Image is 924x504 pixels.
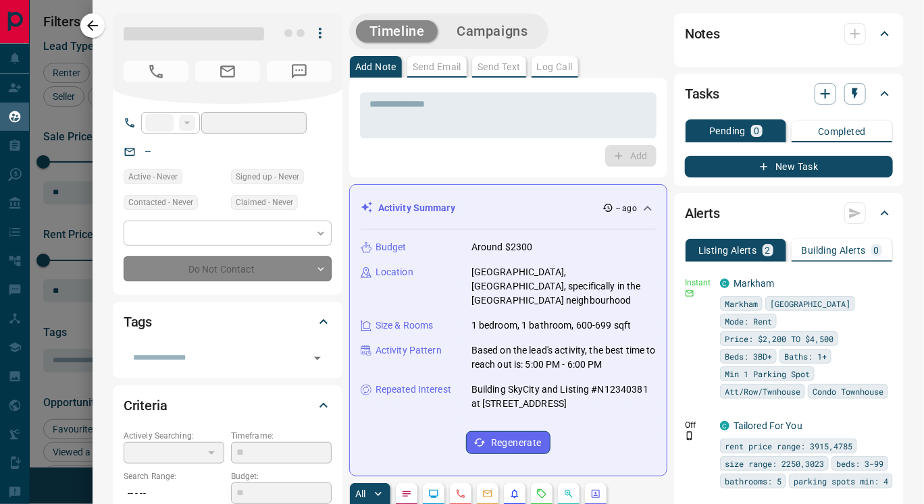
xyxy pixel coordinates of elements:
[455,488,466,499] svg: Calls
[128,170,178,184] span: Active - Never
[765,246,771,255] p: 2
[471,383,656,411] p: Building SkyCity and Listing #N12340381 at [STREET_ADDRESS]
[376,240,407,254] p: Budget
[376,383,451,397] p: Repeated Interest
[784,349,827,363] span: Baths: 1+
[770,297,850,310] span: [GEOGRAPHIC_DATA]
[685,197,893,229] div: Alerts
[471,240,533,254] p: Around $2300
[685,78,893,110] div: Tasks
[401,488,412,499] svg: Notes
[720,421,729,430] div: condos.ca
[124,395,168,416] h2: Criteria
[536,488,547,499] svg: Requests
[355,489,366,499] p: All
[231,470,332,482] p: Budget:
[725,439,852,453] span: rent price range: 3915,4785
[376,318,434,333] p: Size & Rooms
[124,311,152,333] h2: Tags
[698,246,757,255] p: Listing Alerts
[725,457,824,470] span: size range: 2250,3023
[308,349,327,368] button: Open
[794,474,888,488] span: parking spots min: 4
[236,170,299,184] span: Signed up - Never
[145,146,151,157] a: --
[802,246,866,255] p: Building Alerts
[471,265,656,308] p: [GEOGRAPHIC_DATA], [GEOGRAPHIC_DATA], specifically in the [GEOGRAPHIC_DATA] neighbourhood
[685,156,893,177] button: New Task
[471,318,632,333] p: 1 bedroom, 1 bathroom, 600-699 sqft
[754,126,759,136] p: 0
[734,278,775,289] a: Markham
[124,61,188,82] span: No Number
[685,289,694,298] svg: Email
[616,202,637,215] p: -- ago
[509,488,520,499] svg: Listing Alerts
[734,420,802,431] a: Tailored For You
[267,61,332,82] span: No Number
[725,297,758,310] span: Markham
[818,127,866,136] p: Completed
[836,457,883,470] span: beds: 3-99
[195,61,260,82] span: No Email
[124,470,224,482] p: Search Range:
[685,277,712,289] p: Instant
[685,83,719,105] h2: Tasks
[466,431,550,454] button: Regenerate
[874,246,879,255] p: 0
[355,62,396,72] p: Add Note
[443,20,541,43] button: Campaigns
[725,474,781,488] span: bathrooms: 5
[376,265,413,279] p: Location
[725,385,800,398] span: Att/Row/Twnhouse
[231,430,332,442] p: Timeframe:
[709,126,746,136] p: Pending
[725,314,772,328] span: Mode: Rent
[685,431,694,441] svg: Push Notification Only
[720,279,729,288] div: condos.ca
[128,196,193,209] span: Contacted - Never
[482,488,493,499] svg: Emails
[236,196,293,209] span: Claimed - Never
[124,306,332,338] div: Tags
[356,20,438,43] button: Timeline
[685,23,720,45] h2: Notes
[124,430,224,442] p: Actively Searching:
[563,488,574,499] svg: Opportunities
[124,389,332,422] div: Criteria
[725,349,772,363] span: Beds: 3BD+
[685,18,893,50] div: Notes
[725,332,833,345] span: Price: $2,200 TO $4,500
[685,419,712,431] p: Off
[590,488,601,499] svg: Agent Actions
[124,256,332,281] div: Do Not Contact
[376,343,442,358] p: Activity Pattern
[378,201,455,215] p: Activity Summary
[813,385,883,398] span: Condo Townhouse
[725,367,810,381] span: Min 1 Parking Spot
[471,343,656,372] p: Based on the lead's activity, the best time to reach out is: 5:00 PM - 6:00 PM
[361,196,656,221] div: Activity Summary-- ago
[685,202,720,224] h2: Alerts
[428,488,439,499] svg: Lead Browsing Activity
